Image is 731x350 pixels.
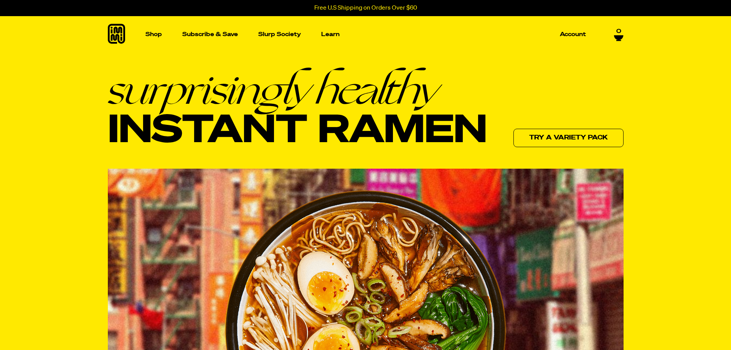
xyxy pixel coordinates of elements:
[108,68,487,153] h1: Instant Ramen
[314,5,417,12] p: Free U.S Shipping on Orders Over $60
[557,28,589,40] a: Account
[142,16,165,53] a: Shop
[108,68,487,110] em: surprisingly healthy
[255,28,304,40] a: Slurp Society
[142,16,589,53] nav: Main navigation
[614,28,624,41] a: 0
[182,32,238,37] p: Subscribe & Save
[616,28,621,35] span: 0
[513,129,624,147] a: Try a variety pack
[258,32,301,37] p: Slurp Society
[145,32,162,37] p: Shop
[179,28,241,40] a: Subscribe & Save
[318,16,343,53] a: Learn
[560,32,586,37] p: Account
[321,32,340,37] p: Learn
